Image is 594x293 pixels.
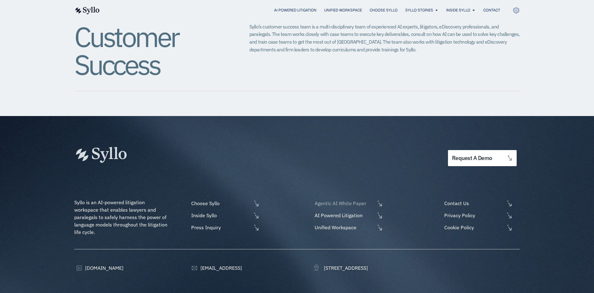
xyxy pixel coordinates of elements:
span: Press Inquiry [190,224,252,231]
p: Syllo’s customer success team is a multi-disciplinary team of experienced AI experts, litigators,... [249,23,520,54]
a: AI Powered Litigation [313,212,383,219]
span: Privacy Policy [443,212,505,219]
a: Contact Us [443,200,520,207]
a: Press Inquiry [190,224,260,231]
a: Inside Syllo [190,212,260,219]
span: Unified Workspace [313,224,375,231]
a: Contact [483,7,500,13]
span: Inside Syllo [190,212,252,219]
a: Choose Syllo [190,200,260,207]
a: Unified Workspace [313,224,383,231]
span: AI Powered Litigation [313,212,375,219]
span: Cookie Policy [443,224,505,231]
a: Agentic AI White Paper [313,200,383,207]
a: Privacy Policy [443,212,520,219]
a: request a demo [448,150,517,166]
a: AI Powered Litigation [274,7,316,13]
span: Choose Syllo [190,200,252,207]
a: Choose Syllo [370,7,398,13]
span: Contact Us [443,200,505,207]
a: Inside Syllo [446,7,470,13]
h2: Customer Success [74,23,225,79]
div: Menu Toggle [112,7,500,13]
img: syllo [74,7,100,14]
a: Unified Workspace [324,7,362,13]
a: [STREET_ADDRESS] [313,264,368,272]
a: [EMAIL_ADDRESS] [190,264,242,272]
span: Agentic AI White Paper [313,200,375,207]
a: Syllo Stories [405,7,433,13]
span: request a demo [452,155,492,161]
nav: Menu [112,7,500,13]
span: [DOMAIN_NAME] [84,264,123,272]
a: Cookie Policy [443,224,520,231]
span: [EMAIL_ADDRESS] [199,264,242,272]
span: [STREET_ADDRESS] [322,264,368,272]
span: Syllo is an AI-powered litigation workspace that enables lawyers and paralegals to safely harness... [74,199,169,235]
a: [DOMAIN_NAME] [74,264,123,272]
